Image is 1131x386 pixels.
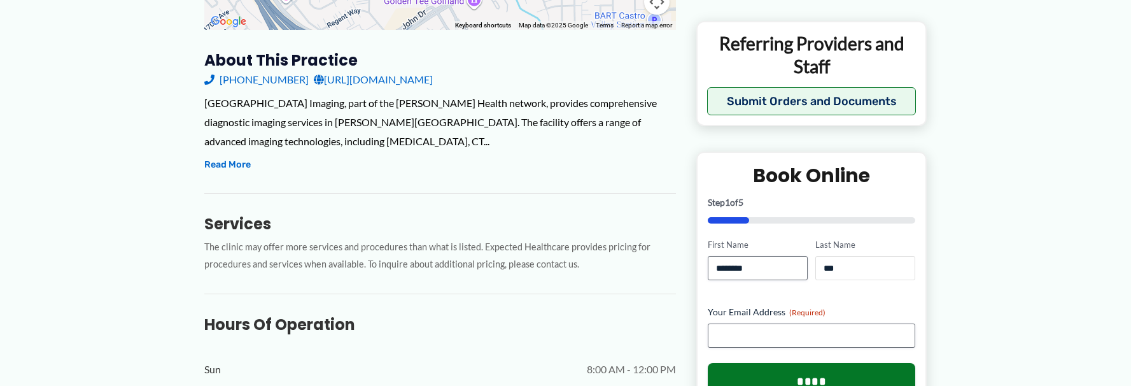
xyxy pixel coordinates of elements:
a: Terms (opens in new tab) [596,22,614,29]
h3: Hours of Operation [204,315,676,334]
span: Map data ©2025 Google [519,22,588,29]
h2: Book Online [708,163,916,188]
button: Submit Orders and Documents [707,87,917,115]
span: 8:00 AM - 12:00 PM [587,360,676,379]
p: Step of [708,198,916,207]
p: The clinic may offer more services and procedures than what is listed. Expected Healthcare provid... [204,239,676,273]
img: Google [207,13,249,30]
h3: About this practice [204,50,676,70]
a: Open this area in Google Maps (opens a new window) [207,13,249,30]
span: 1 [725,197,730,208]
span: (Required) [789,307,825,317]
a: [URL][DOMAIN_NAME] [314,70,433,89]
button: Keyboard shortcuts [455,21,511,30]
h3: Services [204,214,676,234]
label: Last Name [815,239,915,251]
div: [GEOGRAPHIC_DATA] Imaging, part of the [PERSON_NAME] Health network, provides comprehensive diagn... [204,94,676,150]
span: Sun [204,360,221,379]
a: [PHONE_NUMBER] [204,70,309,89]
label: Your Email Address [708,305,916,318]
button: Read More [204,157,251,173]
p: Referring Providers and Staff [707,31,917,78]
span: 5 [738,197,743,208]
label: First Name [708,239,808,251]
a: Report a map error [621,22,672,29]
